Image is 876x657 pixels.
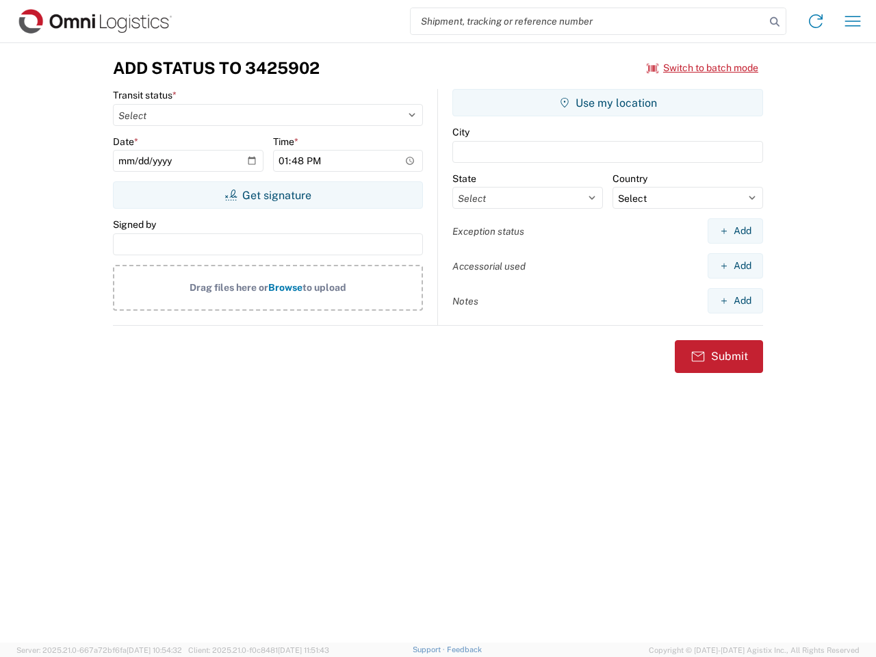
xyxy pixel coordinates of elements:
[452,225,524,237] label: Exception status
[708,218,763,244] button: Add
[188,646,329,654] span: Client: 2025.21.0-f0c8481
[127,646,182,654] span: [DATE] 10:54:32
[452,172,476,185] label: State
[708,288,763,313] button: Add
[190,282,268,293] span: Drag files here or
[113,181,423,209] button: Get signature
[452,89,763,116] button: Use my location
[302,282,346,293] span: to upload
[452,126,469,138] label: City
[113,58,320,78] h3: Add Status to 3425902
[447,645,482,654] a: Feedback
[647,57,758,79] button: Switch to batch mode
[708,253,763,279] button: Add
[113,218,156,231] label: Signed by
[613,172,647,185] label: Country
[113,89,177,101] label: Transit status
[675,340,763,373] button: Submit
[413,645,447,654] a: Support
[113,136,138,148] label: Date
[273,136,298,148] label: Time
[16,646,182,654] span: Server: 2025.21.0-667a72bf6fa
[649,644,860,656] span: Copyright © [DATE]-[DATE] Agistix Inc., All Rights Reserved
[452,295,478,307] label: Notes
[278,646,329,654] span: [DATE] 11:51:43
[268,282,302,293] span: Browse
[452,260,526,272] label: Accessorial used
[411,8,765,34] input: Shipment, tracking or reference number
